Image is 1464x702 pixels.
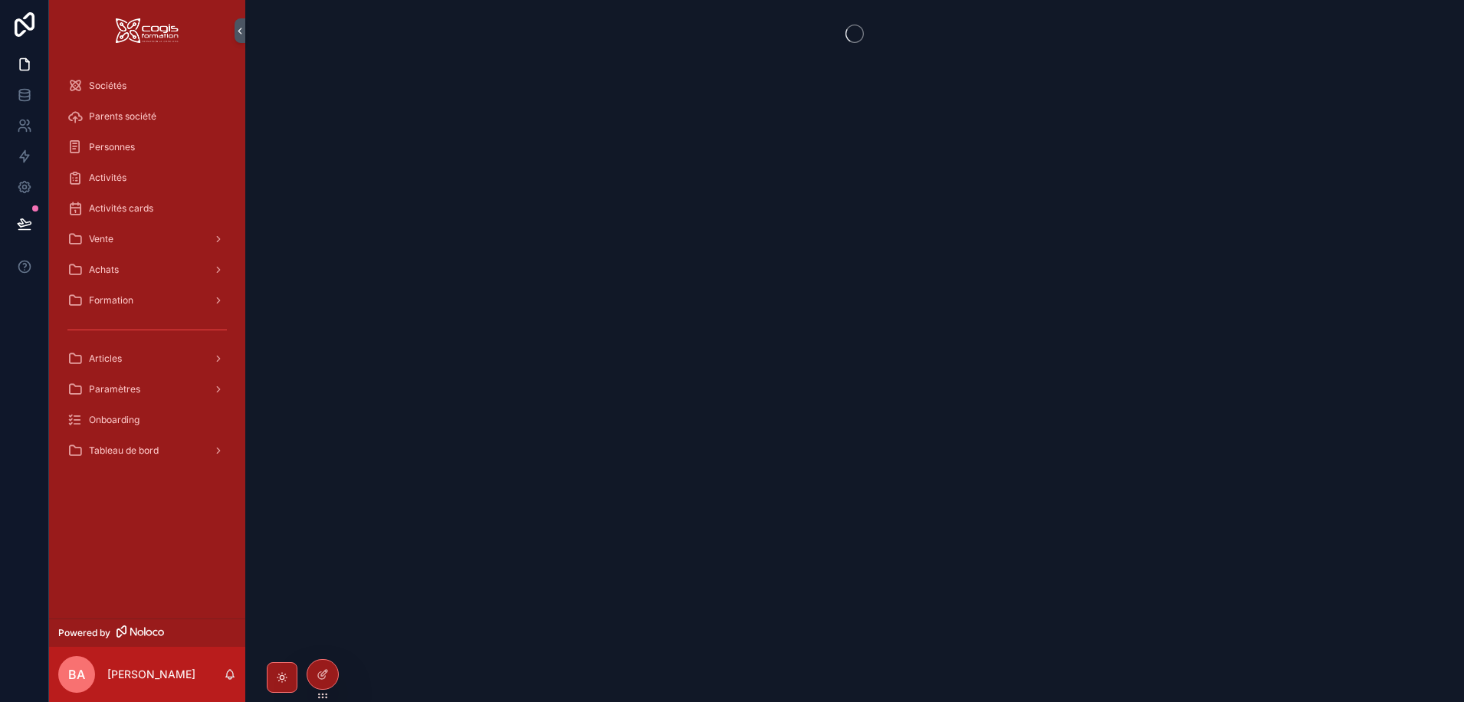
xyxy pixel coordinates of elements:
span: Achats [89,264,119,276]
span: Formation [89,294,133,307]
span: Personnes [89,141,135,153]
a: Formation [58,287,236,314]
a: Achats [58,256,236,284]
span: Vente [89,233,113,245]
span: Paramètres [89,383,140,395]
span: Sociétés [89,80,126,92]
a: Paramètres [58,376,236,403]
img: App logo [116,18,179,43]
a: Sociétés [58,72,236,100]
a: Vente [58,225,236,253]
span: BA [68,665,85,684]
a: Onboarding [58,406,236,434]
span: Powered by [58,627,110,639]
a: Parents société [58,103,236,130]
span: Activités [89,172,126,184]
a: Personnes [58,133,236,161]
p: [PERSON_NAME] [107,667,195,682]
a: Powered by [49,618,245,647]
a: Activités [58,164,236,192]
span: Onboarding [89,414,140,426]
span: Tableau de bord [89,444,159,457]
span: Articles [89,353,122,365]
a: Articles [58,345,236,372]
span: Activités cards [89,202,153,215]
div: scrollable content [49,61,245,484]
a: Activités cards [58,195,236,222]
span: Parents société [89,110,156,123]
a: Tableau de bord [58,437,236,464]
